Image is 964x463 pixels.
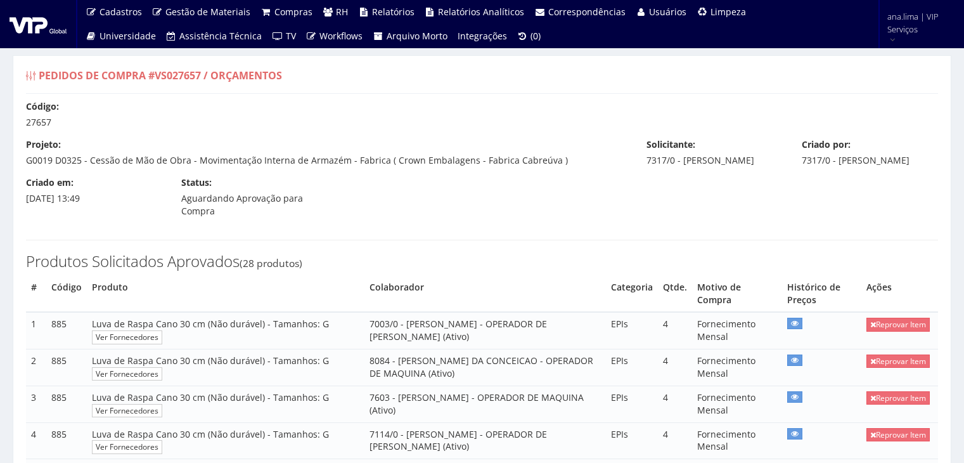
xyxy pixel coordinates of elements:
[26,138,61,151] label: Projeto:
[16,100,948,129] div: 27657
[866,391,930,405] a: Reprovar Item
[606,312,658,349] td: EPIs
[530,30,541,42] span: (0)
[512,24,546,48] a: (0)
[658,276,692,312] th: Quantidade
[46,386,87,422] td: 885
[46,422,87,459] td: 885
[26,100,59,113] label: Código:
[692,422,782,459] td: Fornecimento Mensal
[658,312,692,349] td: 4
[658,386,692,422] td: 4
[274,6,312,18] span: Compras
[26,386,46,422] td: 3
[710,6,746,18] span: Limpeza
[364,349,606,386] td: 8084 - [PERSON_NAME] DA CONCEICAO - OPERADOR DE MAQUINA (Ativo)
[866,318,930,331] a: Reprovar Item
[792,138,948,167] div: 7317/0 - [PERSON_NAME]
[438,6,524,18] span: Relatórios Analíticos
[92,330,162,344] a: Ver Fornecedores
[364,276,606,312] th: Colaborador
[240,256,302,270] small: (28 produtos)
[46,312,87,349] td: 885
[319,30,363,42] span: Workflows
[336,6,348,18] span: RH
[92,404,162,417] a: Ver Fornecedores
[39,68,282,82] span: Pedidos de Compra #VS027657 / Orçamentos
[861,276,938,312] th: Ações
[46,276,87,312] th: Código
[692,349,782,386] td: Fornecimento Mensal
[165,6,250,18] span: Gestão de Materiais
[46,349,87,386] td: 885
[692,276,782,312] th: Motivo de Compra
[92,391,329,403] span: Luva de Raspa Cano 30 cm (Não durável) - Tamanhos: G
[92,367,162,381] a: Ver Fornecedores
[637,138,792,167] div: 7317/0 - [PERSON_NAME]
[92,428,329,440] span: Luva de Raspa Cano 30 cm (Não durável) - Tamanhos: G
[364,422,606,459] td: 7114/0 - [PERSON_NAME] - OPERADOR DE [PERSON_NAME] (Ativo)
[92,440,162,453] a: Ver Fornecedores
[658,349,692,386] td: 4
[172,176,327,218] div: Aguardando Aprovação para Compra
[887,10,948,36] span: ana.lima | VIP Serviços
[646,138,695,151] label: Solicitante:
[692,312,782,349] td: Fornecimento Mensal
[802,138,851,151] label: Criado por:
[100,6,142,18] span: Cadastros
[387,30,447,42] span: Arquivo Morto
[16,176,172,205] div: [DATE] 13:49
[26,422,46,459] td: 4
[286,30,296,42] span: TV
[364,312,606,349] td: 7003/0 - [PERSON_NAME] - OPERADOR DE [PERSON_NAME] (Ativo)
[782,276,861,312] th: Histórico de Preços
[26,253,938,270] h3: Produtos Solicitados Aprovados
[80,24,161,48] a: Universidade
[606,276,658,312] th: Categoria do Produto
[372,6,415,18] span: Relatórios
[16,138,637,167] div: G0019 D0325 - Cessão de Mão de Obra - Movimentação Interna de Armazém - Fabrica ( Crown Embalagen...
[548,6,626,18] span: Correspondências
[458,30,507,42] span: Integrações
[658,422,692,459] td: 4
[866,428,930,441] a: Reprovar Item
[368,24,453,48] a: Arquivo Morto
[606,349,658,386] td: EPIs
[179,30,262,42] span: Assistência Técnica
[87,276,364,312] th: Produto
[92,355,329,367] span: Luva de Raspa Cano 30 cm (Não durável) - Tamanhos: G
[92,318,329,330] span: Luva de Raspa Cano 30 cm (Não durável) - Tamanhos: G
[606,386,658,422] td: EPIs
[453,24,512,48] a: Integrações
[26,312,46,349] td: 1
[692,386,782,422] td: Fornecimento Mensal
[100,30,156,42] span: Universidade
[26,176,74,189] label: Criado em:
[10,15,67,34] img: logo
[181,176,212,189] label: Status:
[161,24,267,48] a: Assistência Técnica
[364,386,606,422] td: 7603 - [PERSON_NAME] - OPERADOR DE MAQUINA (Ativo)
[267,24,301,48] a: TV
[866,355,930,368] a: Reprovar Item
[301,24,368,48] a: Workflows
[26,349,46,386] td: 2
[606,422,658,459] td: EPIs
[649,6,686,18] span: Usuários
[26,276,46,312] th: #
